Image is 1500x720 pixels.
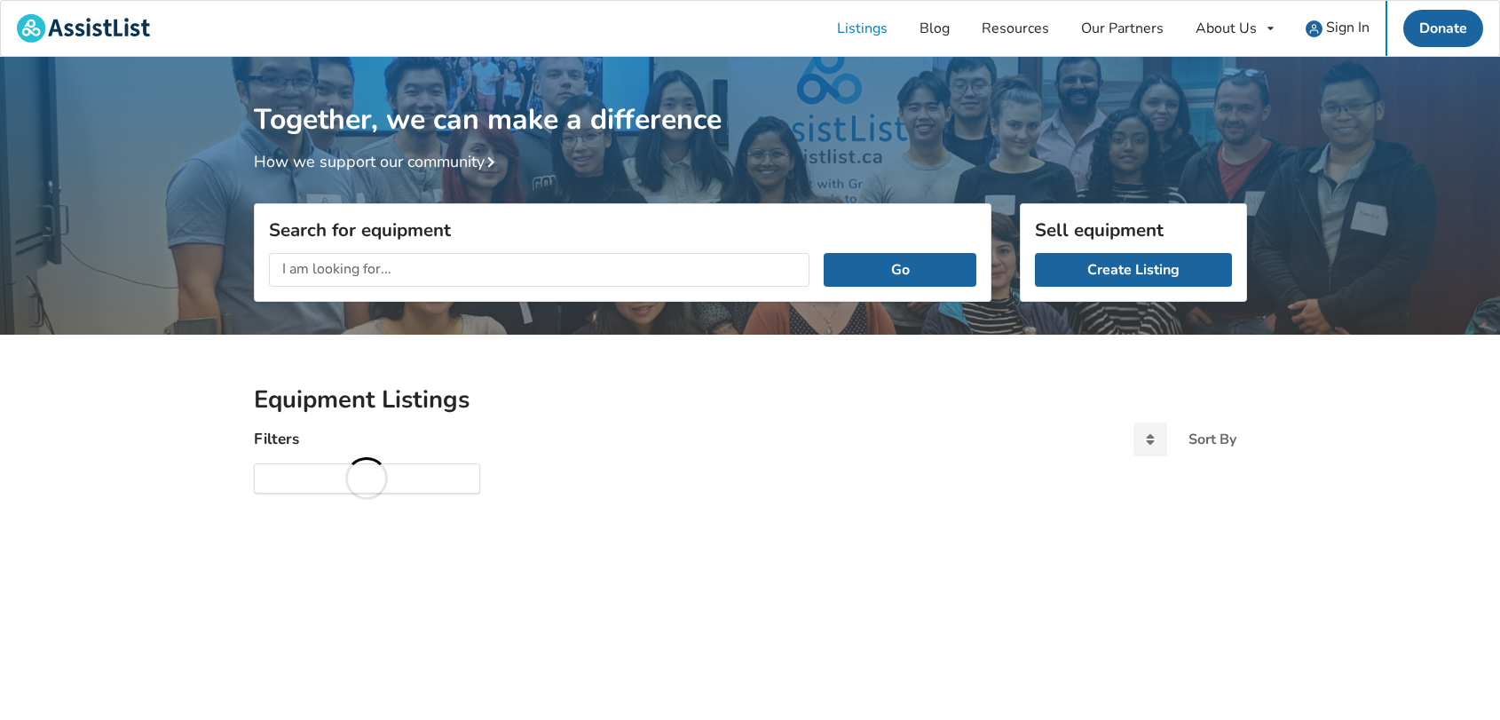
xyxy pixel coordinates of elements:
h3: Search for equipment [269,218,976,241]
a: How we support our community [254,151,502,172]
h3: Sell equipment [1035,218,1232,241]
a: Our Partners [1065,1,1180,56]
h1: Together, we can make a difference [254,57,1247,138]
img: user icon [1306,20,1322,37]
img: assistlist-logo [17,14,150,43]
a: Create Listing [1035,253,1232,287]
div: Sort By [1188,432,1236,447]
a: Resources [966,1,1065,56]
div: About Us [1196,21,1257,36]
button: Go [824,253,975,287]
span: Sign In [1326,18,1370,37]
a: user icon Sign In [1290,1,1386,56]
a: Blog [904,1,966,56]
a: Donate [1403,10,1483,47]
h4: Filters [254,429,299,449]
a: Listings [821,1,904,56]
input: I am looking for... [269,253,810,287]
h2: Equipment Listings [254,384,1247,415]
